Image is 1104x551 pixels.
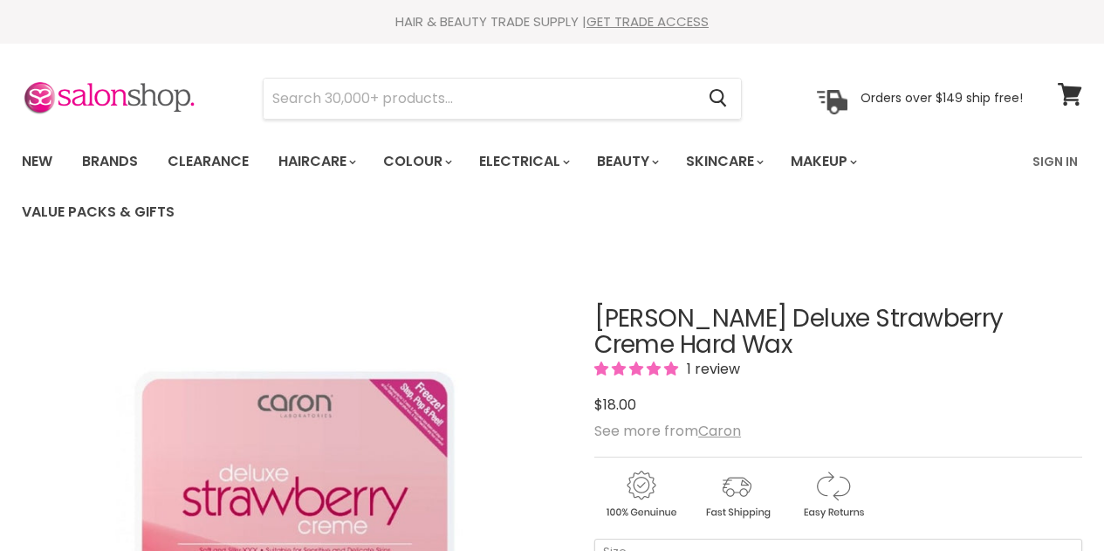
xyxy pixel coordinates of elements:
form: Product [263,78,742,120]
span: See more from [594,421,741,441]
a: Colour [370,143,463,180]
span: 5.00 stars [594,359,682,379]
a: Clearance [154,143,262,180]
span: $18.00 [594,395,636,415]
a: Value Packs & Gifts [9,194,188,231]
p: Orders over $149 ship free! [861,90,1023,106]
a: Haircare [265,143,367,180]
a: Brands [69,143,151,180]
span: 1 review [682,359,740,379]
img: genuine.gif [594,468,687,521]
a: Skincare [673,143,774,180]
button: Search [695,79,741,119]
a: GET TRADE ACCESS [586,12,709,31]
a: Beauty [584,143,669,180]
img: returns.gif [786,468,879,521]
h1: [PERSON_NAME] Deluxe Strawberry Creme Hard Wax [594,306,1082,360]
a: Electrical [466,143,580,180]
a: New [9,143,65,180]
a: Sign In [1022,143,1088,180]
a: Caron [698,421,741,441]
ul: Main menu [9,136,1022,238]
input: Search [264,79,695,119]
a: Makeup [778,143,867,180]
img: shipping.gif [690,468,783,521]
